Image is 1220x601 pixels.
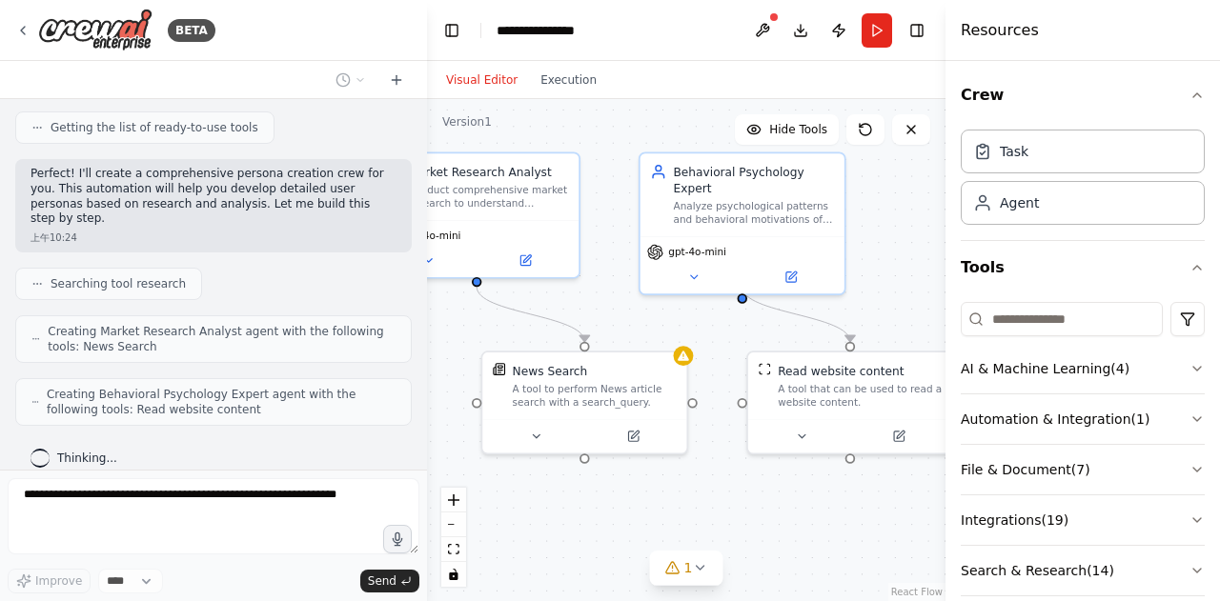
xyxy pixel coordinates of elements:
[478,250,572,270] button: Open in side panel
[497,21,594,40] nav: breadcrumb
[328,69,374,91] button: Switch to previous chat
[47,387,396,417] span: Creating Behavioral Psychology Expert agent with the following tools: Read website content
[38,9,152,51] img: Logo
[961,445,1205,494] button: File & Document(7)
[778,363,904,379] div: Read website content
[961,19,1039,42] h4: Resources
[51,120,258,135] span: Getting the list of ready-to-use tools
[368,573,396,589] span: Send
[30,230,396,245] div: 上午10:24
[961,122,1205,240] div: Crew
[383,525,412,553] button: Click to speak your automation idea
[51,276,186,291] span: Searching tool research
[493,363,506,376] img: SerplyNewsSearchTool
[674,200,835,227] div: Analyze psychological patterns and behavioral motivations of {target_audience} to create psycholo...
[668,246,726,259] span: gpt-4o-mini
[734,287,859,342] g: Edge from 95cc3e11-47a2-4a82-8191-d6cc52f6a4ff to 6993672c-5734-48ce-85ee-b83d28ec8444
[744,267,838,287] button: Open in side panel
[381,69,412,91] button: Start a new chat
[746,351,954,454] div: ScrapeWebsiteToolRead website contentA tool that can be used to read a website content.
[57,451,117,466] span: Thinking...
[441,562,466,587] button: toggle interactivity
[961,344,1205,393] button: AI & Machine Learning(4)
[961,495,1205,545] button: Integrations(19)
[961,394,1205,444] button: Automation & Integration(1)
[468,287,593,342] g: Edge from d666a276-99c7-4fd3-8d46-a9851201de30 to c9233080-69fa-4aaa-874b-1aa29a1ff1f4
[674,164,835,197] div: Behavioral Psychology Expert
[438,17,465,44] button: Hide left sidebar
[441,488,466,512] button: zoom in
[408,164,569,180] div: Market Research Analyst
[8,569,91,593] button: Improve
[48,324,396,354] span: Creating Market Research Analyst agent with the following tools: News Search
[852,427,945,447] button: Open in side panel
[961,69,1205,122] button: Crew
[408,184,569,210] div: Conduct comprehensive market research to understand {target_audience} demographics, behaviors, an...
[442,114,492,130] div: Version 1
[403,229,461,242] span: gpt-4o-mini
[373,151,580,278] div: Market Research AnalystConduct comprehensive market research to understand {target_audience} demo...
[435,69,529,91] button: Visual Editor
[529,69,608,91] button: Execution
[778,382,942,409] div: A tool that can be used to read a website content.
[758,363,771,376] img: ScrapeWebsiteTool
[168,19,215,42] div: BETA
[441,488,466,587] div: React Flow controls
[1000,142,1028,161] div: Task
[961,241,1205,294] button: Tools
[1000,193,1039,212] div: Agent
[684,558,693,577] span: 1
[481,351,689,454] div: SerplyNewsSearchToolNews SearchA tool to perform News article search with a search_query.
[441,512,466,537] button: zoom out
[441,537,466,562] button: fit view
[904,17,930,44] button: Hide right sidebar
[360,570,419,592] button: Send
[30,167,396,226] p: Perfect! I'll create a comprehensive persona creation crew for you. This automation will help you...
[891,587,943,597] a: React Flow attribution
[769,122,827,137] span: Hide Tools
[35,573,82,589] span: Improve
[650,551,723,586] button: 1
[735,114,839,145] button: Hide Tools
[513,382,677,409] div: A tool to perform News article search with a search_query.
[513,363,588,379] div: News Search
[586,427,680,447] button: Open in side panel
[639,151,846,295] div: Behavioral Psychology ExpertAnalyze psychological patterns and behavioral motivations of {target_...
[961,546,1205,595] button: Search & Research(14)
